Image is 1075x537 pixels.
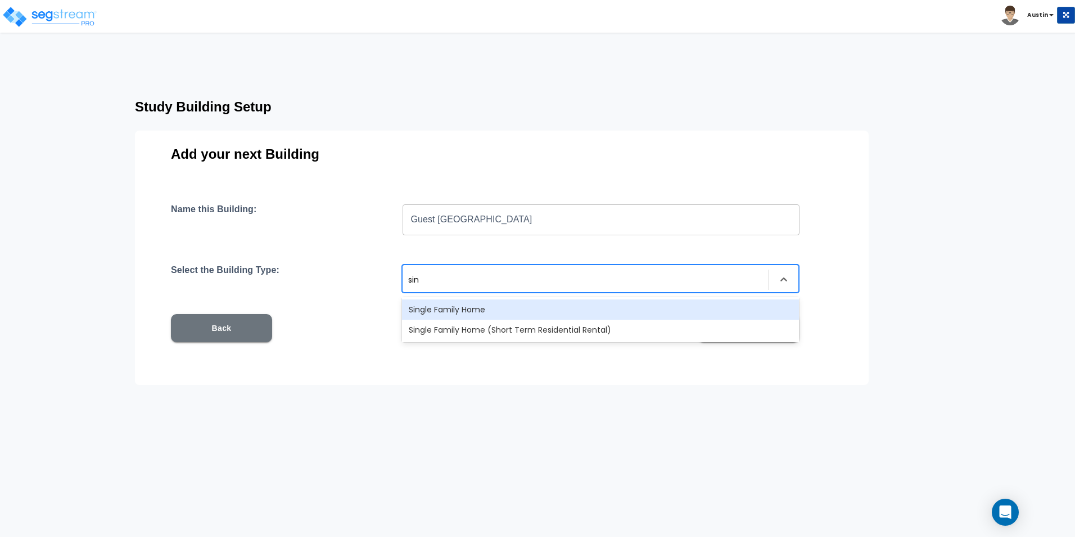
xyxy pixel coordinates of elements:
h3: Add your next Building [171,146,833,162]
button: Back [171,314,272,342]
h4: Select the Building Type: [171,265,279,293]
h4: Name this Building: [171,204,256,235]
div: Open Intercom Messenger [992,499,1019,526]
img: logo_pro_r.png [2,6,97,28]
input: Building Name [403,204,800,235]
div: Single Family Home (Short Term Residential Rental) [402,320,799,340]
b: Austin [1027,11,1048,19]
h3: Study Building Setup [135,99,949,115]
img: avatar.png [1000,6,1020,25]
div: Single Family Home [402,299,799,320]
